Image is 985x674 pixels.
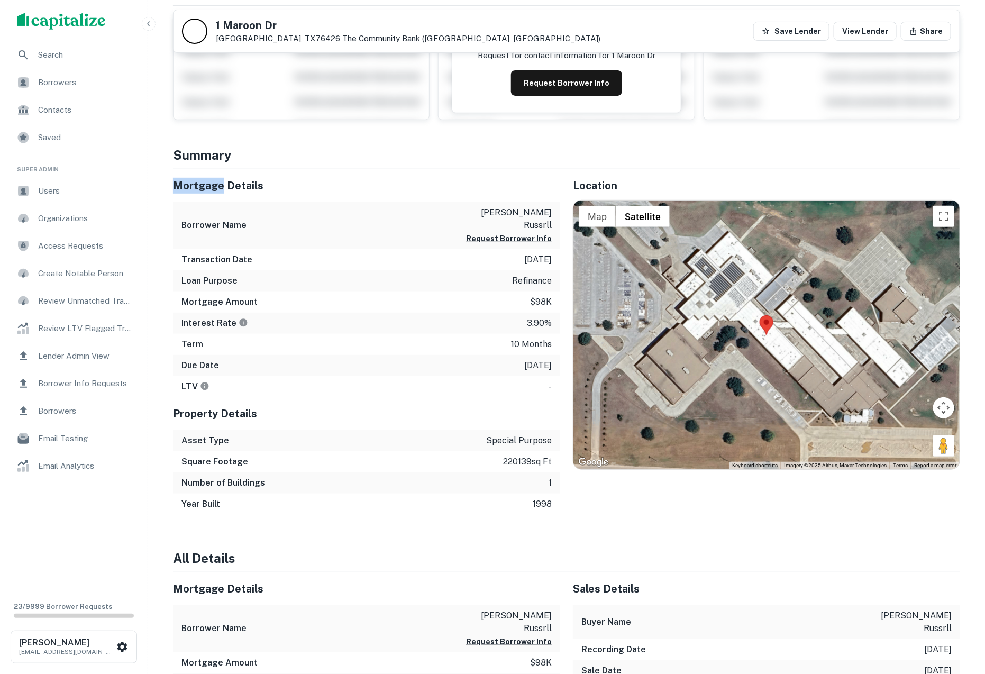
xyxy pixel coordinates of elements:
a: Open this area in Google Maps (opens a new window) [576,456,611,469]
img: capitalize-logo.png [17,13,106,30]
button: Share [901,22,951,41]
h6: [PERSON_NAME] [19,639,114,647]
h6: Square Footage [181,456,248,468]
h5: Mortgage Details [173,581,560,597]
span: Borrowers [38,405,133,417]
div: Borrowers [8,398,139,424]
div: Review LTV Flagged Transactions [8,316,139,341]
h5: Mortgage Details [173,178,560,194]
span: Review Unmatched Transactions [38,295,133,307]
a: Terms (opens in new tab) [893,462,908,468]
button: Map camera controls [933,397,954,418]
p: special purpose [486,434,552,447]
a: Borrowers [8,70,139,95]
li: Super Admin [8,152,139,178]
p: 1 [549,477,552,489]
h4: Summary [173,145,960,165]
button: Request Borrower Info [466,635,552,648]
button: [PERSON_NAME][EMAIL_ADDRESS][DOMAIN_NAME] [11,631,137,663]
h6: Recording Date [581,643,646,656]
button: Toggle fullscreen view [933,206,954,227]
svg: LTVs displayed on the website are for informational purposes only and may be reported incorrectly... [200,381,209,391]
p: [GEOGRAPHIC_DATA], TX76426 [216,34,600,43]
p: [EMAIL_ADDRESS][DOMAIN_NAME] [19,647,114,657]
a: Access Requests [8,233,139,259]
a: Review Unmatched Transactions [8,288,139,314]
h6: Buyer Name [581,616,631,629]
p: - [549,380,552,393]
span: Borrowers [38,76,133,89]
a: Lender Admin View [8,343,139,369]
p: [PERSON_NAME] russrll [457,609,552,635]
h6: Term [181,338,203,351]
iframe: Chat Widget [932,589,985,640]
h5: Sales Details [573,581,960,597]
a: Saved [8,125,139,150]
button: Request Borrower Info [511,70,622,96]
p: [PERSON_NAME] russrll [457,206,552,232]
h6: Borrower Name [181,622,247,635]
span: Imagery ©2025 Airbus, Maxar Technologies [784,462,887,468]
h6: LTV [181,380,209,393]
h6: Due Date [181,359,219,372]
span: Organizations [38,212,133,225]
p: $98k [530,296,552,308]
h6: Mortgage Amount [181,657,258,669]
img: Google [576,456,611,469]
p: [PERSON_NAME] russrll [856,609,952,635]
span: Saved [38,131,133,144]
span: Review LTV Flagged Transactions [38,322,133,335]
p: [DATE] [524,359,552,372]
span: Lender Admin View [38,350,133,362]
a: Search [8,42,139,68]
span: Email Analytics [38,460,133,472]
p: 1998 [533,498,552,511]
h6: Mortgage Amount [181,296,258,308]
button: Request Borrower Info [466,232,552,245]
span: Contacts [38,104,133,116]
h4: All Details [173,549,960,568]
h5: Property Details [173,406,560,422]
svg: The interest rates displayed on the website are for informational purposes only and may be report... [239,318,248,327]
h6: Transaction Date [181,253,252,266]
h6: Borrower Name [181,219,247,232]
h6: Number of Buildings [181,477,265,489]
a: Report a map error [914,462,956,468]
h6: Interest Rate [181,317,248,330]
h5: 1 Maroon Dr [216,20,600,31]
a: Create Notable Person [8,261,139,286]
p: [DATE] [924,643,952,656]
p: $98k [530,657,552,669]
p: [DATE] [524,253,552,266]
a: Email Analytics [8,453,139,479]
h5: Location [573,178,960,194]
button: Save Lender [753,22,829,41]
a: Users [8,178,139,204]
span: Borrower Info Requests [38,377,133,390]
button: Keyboard shortcuts [732,462,778,469]
span: 23 / 9999 Borrower Requests [14,603,112,611]
p: 1 maroon dr [612,49,655,62]
span: Users [38,185,133,197]
h6: Asset Type [181,434,229,447]
a: Email Testing [8,426,139,451]
p: 220139 sq ft [503,456,552,468]
span: Search [38,49,133,61]
div: Contacts [8,97,139,123]
a: View Lender [834,22,897,41]
span: Access Requests [38,240,133,252]
span: Email Testing [38,432,133,445]
button: Drag Pegman onto the map to open Street View [933,435,954,457]
button: Show street map [579,206,616,227]
a: Borrower Info Requests [8,371,139,396]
